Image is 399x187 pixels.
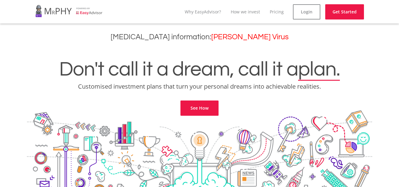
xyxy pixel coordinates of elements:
[5,82,394,91] p: Customised investment plans that turn your personal dreams into achievable realities.
[293,4,320,19] a: Login
[180,101,219,116] a: See How
[5,33,394,41] h3: [MEDICAL_DATA] information:
[298,59,340,80] span: plan.
[325,4,364,19] a: Get Started
[231,9,260,15] a: How we invest
[185,9,221,15] a: Why EasyAdvisor?
[270,9,284,15] a: Pricing
[5,59,394,80] h1: Don't call it a dream, call it a
[211,33,289,41] a: [PERSON_NAME] Virus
